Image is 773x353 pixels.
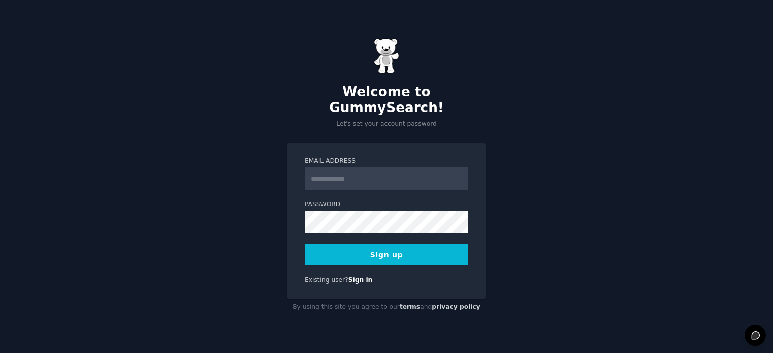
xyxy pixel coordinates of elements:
img: Gummy Bear [374,38,399,74]
button: Sign up [305,244,468,265]
span: Existing user? [305,276,348,284]
a: privacy policy [432,303,480,310]
a: terms [400,303,420,310]
h2: Welcome to GummySearch! [287,84,486,116]
div: By using this site you agree to our and [287,299,486,315]
a: Sign in [348,276,373,284]
p: Let's set your account password [287,120,486,129]
label: Password [305,200,468,209]
label: Email Address [305,157,468,166]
